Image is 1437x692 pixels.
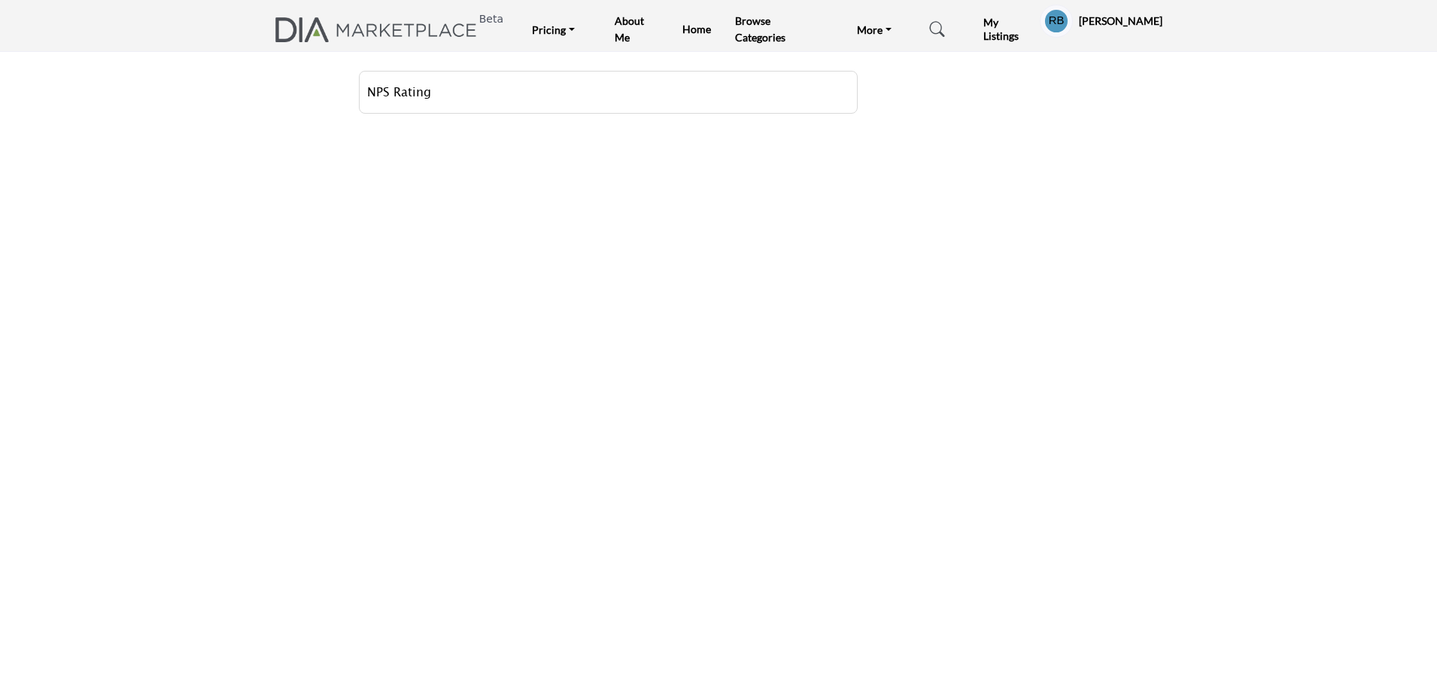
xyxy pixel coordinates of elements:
[275,17,485,42] a: Beta
[479,13,503,26] h6: Beta
[915,17,955,41] a: Search
[367,84,431,99] h4: NPS Rating
[516,16,591,43] a: Pricing
[615,14,644,44] a: About Me
[275,17,485,42] img: site Logo
[1079,14,1162,29] h5: [PERSON_NAME]
[841,16,907,43] a: More
[682,23,711,35] a: Home
[735,14,785,44] a: Browse Categories
[1040,5,1073,38] button: Show hide supplier dropdown
[983,16,1032,43] h5: My Listings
